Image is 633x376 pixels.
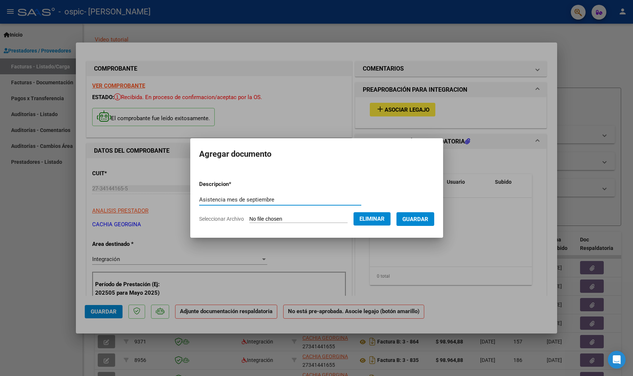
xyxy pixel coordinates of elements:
h2: Agregar documento [199,147,434,161]
button: Guardar [396,212,434,226]
span: Eliminar [359,216,385,222]
div: Open Intercom Messenger [608,351,626,369]
span: Guardar [402,216,428,223]
p: Descripcion [199,180,270,189]
span: Seleccionar Archivo [199,216,244,222]
button: Eliminar [354,212,391,226]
